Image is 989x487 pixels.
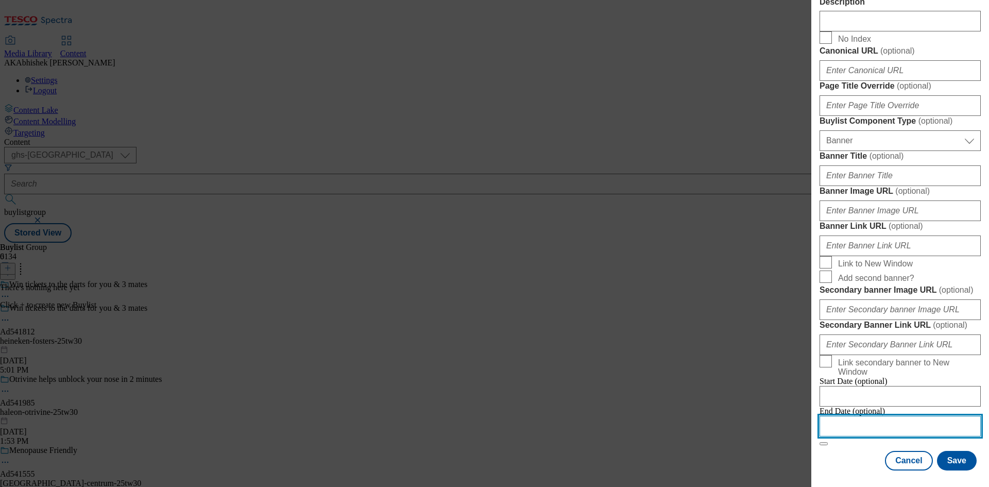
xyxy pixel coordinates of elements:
[820,334,981,355] input: Enter Secondary Banner Link URL
[820,416,981,436] input: Enter Date
[933,321,967,329] span: ( optional )
[820,221,981,231] label: Banner Link URL
[820,165,981,186] input: Enter Banner Title
[885,451,932,471] button: Cancel
[895,187,930,195] span: ( optional )
[820,236,981,256] input: Enter Banner Link URL
[838,35,871,44] span: No Index
[918,116,953,125] span: ( optional )
[820,407,885,415] span: End Date (optional)
[820,151,981,161] label: Banner Title
[880,46,915,55] span: ( optional )
[838,274,914,283] span: Add second banner?
[820,386,981,407] input: Enter Date
[820,81,981,91] label: Page Title Override
[937,451,977,471] button: Save
[939,286,974,294] span: ( optional )
[838,259,913,268] span: Link to New Window
[820,95,981,116] input: Enter Page Title Override
[820,285,981,295] label: Secondary banner Image URL
[820,60,981,81] input: Enter Canonical URL
[820,320,981,330] label: Secondary Banner Link URL
[820,116,981,126] label: Buylist Component Type
[820,200,981,221] input: Enter Banner Image URL
[820,11,981,31] input: Enter Description
[820,299,981,320] input: Enter Secondary banner Image URL
[889,222,923,230] span: ( optional )
[820,186,981,196] label: Banner Image URL
[897,81,931,90] span: ( optional )
[820,377,888,385] span: Start Date (optional)
[820,46,981,56] label: Canonical URL
[838,358,977,377] span: Link secondary banner to New Window
[869,152,904,160] span: ( optional )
